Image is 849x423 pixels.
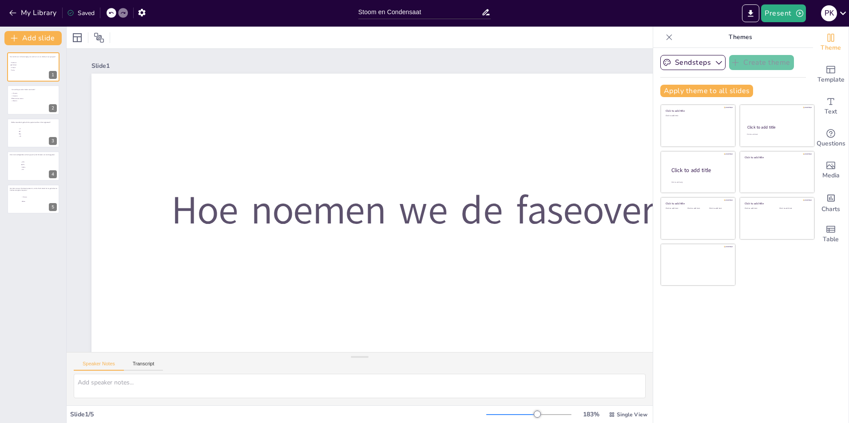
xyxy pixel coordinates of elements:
[821,43,841,53] span: Theme
[70,410,486,419] div: Slide 1 / 5
[821,4,837,22] button: P K
[742,4,759,22] button: Export to PowerPoint
[20,136,44,137] span: 20
[10,154,55,156] span: Wat is het vochtgehalte van het papier bij het intreden van de droogpartij?
[676,27,804,48] p: Themes
[11,121,50,123] span: Welke stoomdruk gebruikt de papiermachine in het algemeen?
[817,75,845,85] span: Template
[666,208,686,210] div: Click to add text
[745,202,808,205] div: Click to add title
[10,187,57,191] span: Het doel van een Thermocompressor is, om de Flash stoom her te gebruiken en hiermee energie te be...
[12,70,36,71] span: Stollen
[821,5,837,21] div: P K
[813,154,849,186] div: Add images, graphics, shapes or video
[821,204,840,214] span: Charts
[7,118,60,148] div: 3
[70,31,84,45] div: Layout
[22,167,47,168] span: 98.5%
[12,64,36,66] span: Verdampen
[671,167,728,174] div: Click to add title
[49,104,57,112] div: 2
[22,164,47,165] span: 47%
[49,170,57,178] div: 4
[761,4,805,22] button: Present
[813,90,849,122] div: Add text boxes
[660,85,753,97] button: Apply theme to all slides
[12,88,35,90] span: Van welk type water maken we stoom?
[22,162,47,163] span: 53%
[580,410,602,419] div: 183 %
[7,85,60,114] div: 2
[20,131,44,132] span: 8
[12,67,36,68] span: Verrijpen
[617,411,647,418] span: Single View
[7,52,60,82] div: 1
[23,200,48,202] span: Waar
[709,208,729,210] div: Click to add text
[813,186,849,218] div: Add charts and graphs
[4,31,62,45] button: Add slide
[813,218,849,250] div: Add a table
[747,133,806,136] div: Click to add text
[13,93,37,94] span: Maaswater
[660,55,726,70] button: Sendsteps
[817,139,845,149] span: Questions
[729,55,794,70] button: Create theme
[49,71,57,79] div: 1
[825,107,837,117] span: Text
[10,56,56,58] span: Hoe noemen we de faseovergang van water als we van vloeibaar naar gas gaan?
[7,151,60,180] div: 4
[22,169,47,170] span: 8%
[49,137,57,145] div: 3
[666,202,729,205] div: Click to add title
[94,32,104,43] span: Position
[358,6,482,19] input: Insert title
[823,235,839,244] span: Table
[124,361,163,371] button: Transcript
[822,171,840,180] span: Media
[687,208,707,210] div: Click to add text
[7,184,60,214] div: 5
[671,181,727,184] div: Click to add body
[779,208,807,210] div: Click to add text
[13,100,37,102] span: Bronwater
[747,125,806,130] div: Click to add title
[745,208,773,210] div: Click to add text
[23,196,48,198] span: Niet waar
[666,109,729,113] div: Click to add title
[813,59,849,90] div: Add ready made slides
[20,128,44,129] span: 4
[13,98,37,99] span: Gedemineraliseerd water
[745,155,808,159] div: Click to add title
[7,6,60,20] button: My Library
[13,95,37,96] span: Kraanwater
[67,9,95,17] div: Saved
[813,122,849,154] div: Get real-time input from your audience
[813,27,849,59] div: Change the overall theme
[20,133,44,134] span: 12
[49,203,57,211] div: 5
[74,361,124,371] button: Speaker Notes
[12,62,36,63] span: Sublimeren
[666,115,729,117] div: Click to add text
